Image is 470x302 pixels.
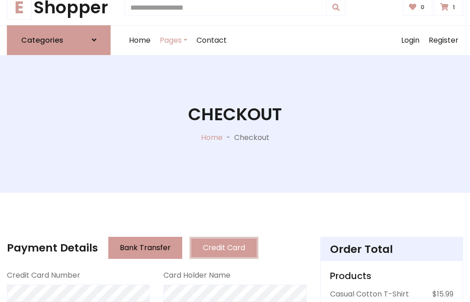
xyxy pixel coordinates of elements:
[330,289,409,300] p: Casual Cotton T-Shirt
[201,132,223,143] a: Home
[124,26,155,55] a: Home
[7,270,80,281] label: Credit Card Number
[163,270,230,281] label: Card Holder Name
[234,132,269,143] p: Checkout
[223,132,234,143] p: -
[21,36,63,45] h6: Categories
[418,3,427,11] span: 0
[192,26,231,55] a: Contact
[432,289,453,300] p: $15.99
[424,26,463,55] a: Register
[108,237,182,259] button: Bank Transfer
[7,25,111,55] a: Categories
[330,243,453,256] h4: Order Total
[330,270,453,281] h5: Products
[7,241,98,254] h4: Payment Details
[155,26,192,55] a: Pages
[188,104,282,125] h1: Checkout
[190,237,258,259] button: Credit Card
[397,26,424,55] a: Login
[450,3,457,11] span: 1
